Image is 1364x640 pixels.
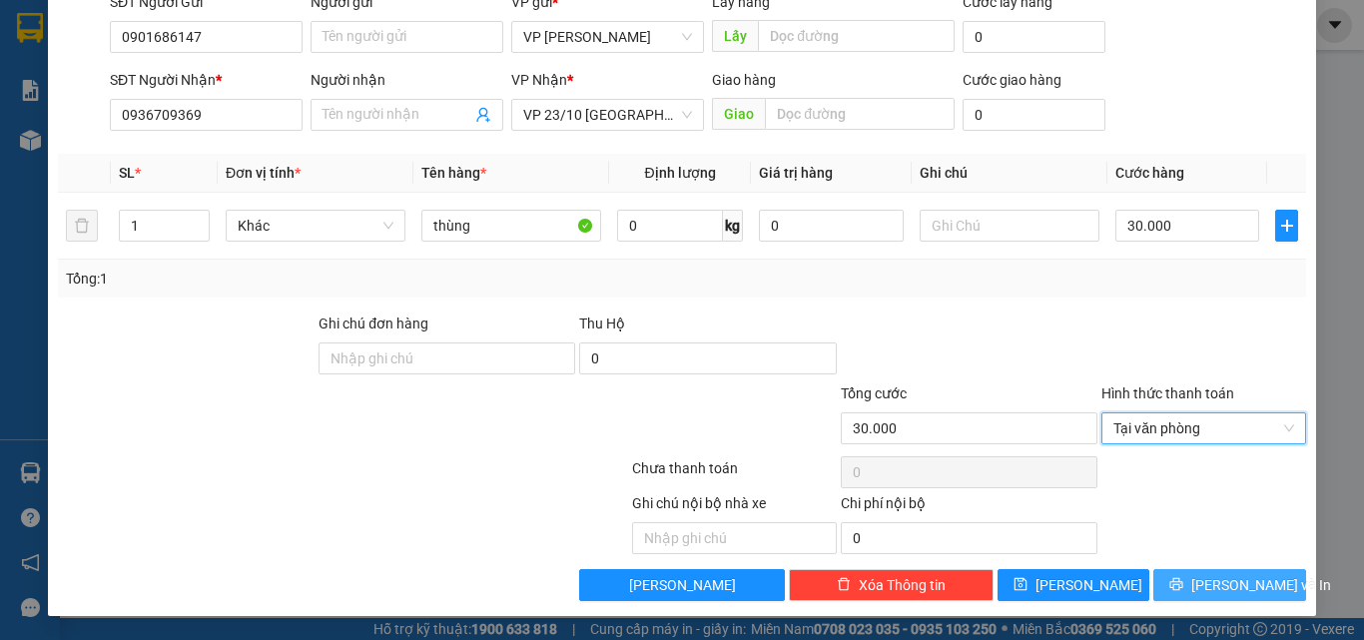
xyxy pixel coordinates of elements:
[1014,577,1027,593] span: save
[523,100,692,130] span: VP 23/10 Nha Trang
[644,165,715,181] span: Định lượng
[7,42,106,55] span: VP [PERSON_NAME]
[758,20,955,52] input: Dọc đường
[759,210,903,242] input: 0
[1101,385,1234,401] label: Hình thức thanh toán
[841,492,1097,522] div: Chi phí nội bộ
[1275,210,1298,242] button: plus
[1115,165,1184,181] span: Cước hàng
[421,210,601,242] input: VD: Bàn, Ghế
[66,268,528,290] div: Tổng: 1
[841,385,907,401] span: Tổng cước
[629,574,736,596] span: [PERSON_NAME]
[511,72,567,88] span: VP Nhận
[152,105,212,118] span: 0868878743
[421,165,486,181] span: Tên hàng
[920,210,1099,242] input: Ghi Chú
[1153,569,1306,601] button: printer[PERSON_NAME] và In
[632,522,837,554] input: Nhập ghi chú
[837,577,851,593] span: delete
[110,69,303,91] div: SĐT Người Nhận
[630,457,839,492] div: Chưa thanh toán
[7,105,67,118] span: 0352203344
[37,9,278,31] strong: Nhà xe [GEOGRAPHIC_DATA]
[152,35,255,61] span: VP 23/10 [GEOGRAPHIC_DATA]
[759,165,833,181] span: Giá trị hàng
[1276,218,1297,234] span: plus
[963,72,1061,88] label: Cước giao hàng
[85,141,216,163] strong: Gửi khách hàng
[765,98,955,130] input: Dọc đường
[712,98,765,130] span: Giao
[712,72,776,88] span: Giao hàng
[319,342,575,374] input: Ghi chú đơn hàng
[6,122,294,138] p: -----------------------------------------------
[1191,574,1331,596] span: [PERSON_NAME] và In
[963,21,1105,53] input: Cước lấy hàng
[319,316,428,331] label: Ghi chú đơn hàng
[579,569,784,601] button: [PERSON_NAME]
[475,107,491,123] span: user-add
[7,63,118,102] span: Số [STREET_ADDRESS][PERSON_NAME][PERSON_NAME]
[712,20,758,52] span: Lấy
[859,574,946,596] span: Xóa Thông tin
[238,211,393,241] span: Khác
[226,165,301,181] span: Đơn vị tính
[998,569,1150,601] button: save[PERSON_NAME]
[1035,574,1142,596] span: [PERSON_NAME]
[789,569,994,601] button: deleteXóa Thông tin
[912,154,1107,193] th: Ghi chú
[963,99,1105,131] input: Cước giao hàng
[579,316,625,331] span: Thu Hộ
[119,165,135,181] span: SL
[311,69,503,91] div: Người nhận
[632,492,837,522] div: Ghi chú nội bộ nhà xe
[523,22,692,52] span: VP Phan Rang
[66,210,98,242] button: delete
[1169,577,1183,593] span: printer
[152,63,256,102] span: Số 91 Đường 23/10, [PERSON_NAME], [GEOGRAPHIC_DATA]
[723,210,743,242] span: kg
[1113,413,1294,443] span: Tại văn phòng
